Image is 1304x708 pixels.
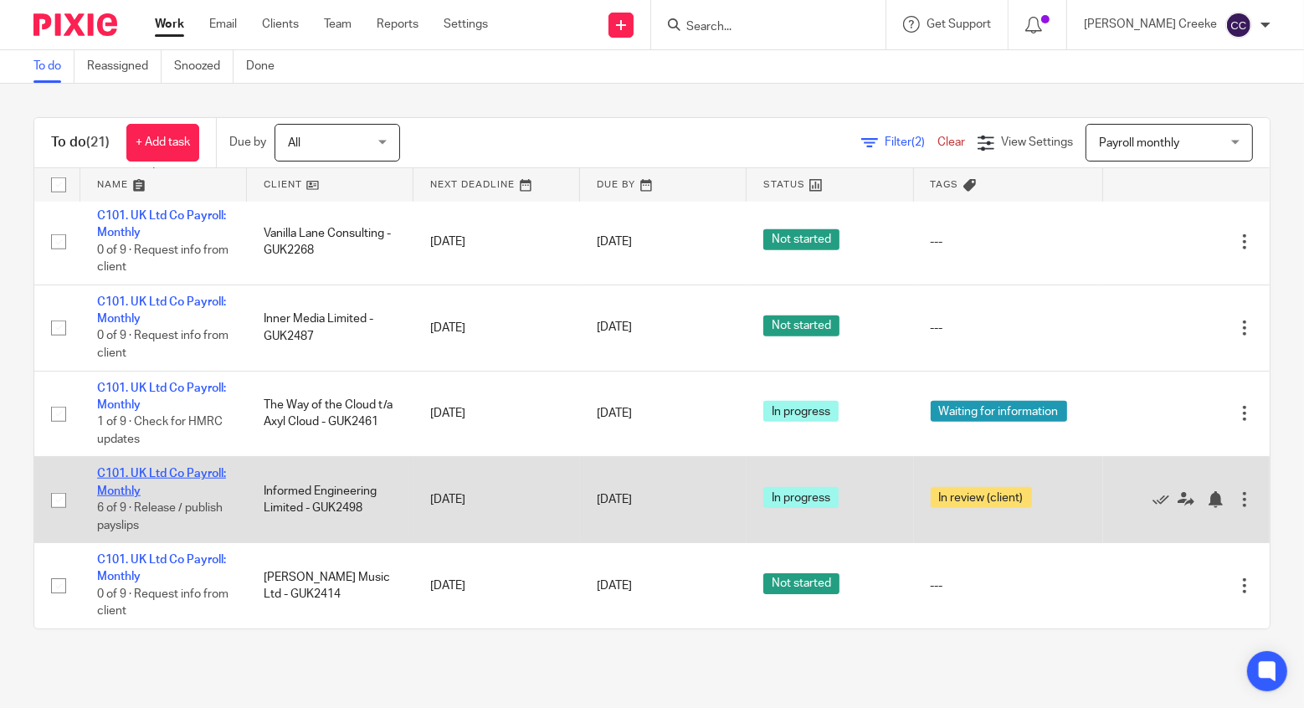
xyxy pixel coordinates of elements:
td: Informed Engineering Limited - GUK2498 [247,457,413,543]
span: [DATE] [597,408,632,419]
a: Work [155,16,184,33]
p: [PERSON_NAME] Creeke [1084,16,1217,33]
span: Tags [931,180,959,189]
span: Waiting for information [931,401,1067,422]
h1: To do [51,134,110,151]
span: (21) [86,136,110,149]
td: [DATE] [413,199,580,285]
td: [DATE] [413,371,580,457]
td: [DATE] [413,285,580,371]
span: Not started [763,573,839,594]
span: In review (client) [931,487,1032,508]
span: [DATE] [597,494,632,505]
span: Get Support [927,18,991,30]
span: View Settings [1001,136,1073,148]
img: Pixie [33,13,117,36]
a: Snoozed [174,50,234,83]
a: C101. UK Ltd Co Payroll: Monthly [97,554,226,582]
span: [DATE] [597,322,632,334]
a: Email [209,16,237,33]
span: All [288,137,300,149]
span: 6 of 9 · Release / publish payslips [97,502,223,531]
a: C101. UK Ltd Co Payroll: Monthly [97,468,226,496]
div: --- [931,233,1086,250]
a: Reports [377,16,418,33]
td: [DATE] [413,543,580,628]
td: [DATE] [413,457,580,543]
div: --- [931,577,1086,594]
span: In progress [763,487,839,508]
span: Filter [885,136,937,148]
span: [DATE] [597,236,632,248]
a: C101. UK Ltd Co Payroll: Monthly [97,382,226,411]
td: [PERSON_NAME] Music Ltd - GUK2414 [247,543,413,628]
span: In progress [763,401,839,422]
a: Done [246,50,287,83]
a: Mark as done [1153,491,1178,508]
a: + Add task [126,124,199,162]
span: 0 of 9 · Request info from client [97,588,228,618]
div: --- [931,320,1086,336]
span: 0 of 9 · Request info from client [97,331,228,360]
span: Not started [763,229,839,250]
td: Vanilla Lane Consulting - GUK2268 [247,199,413,285]
td: The Way of the Cloud t/a Axyl Cloud - GUK2461 [247,371,413,457]
p: Due by [229,134,266,151]
a: Reassigned [87,50,162,83]
a: Clients [262,16,299,33]
span: Payroll monthly [1099,137,1179,149]
span: Not started [763,316,839,336]
a: Team [324,16,352,33]
a: Clear [937,136,965,148]
a: Settings [444,16,488,33]
span: 1 of 9 · Check for HMRC updates [97,416,223,445]
span: (2) [911,136,925,148]
img: svg%3E [1225,12,1252,38]
a: C101. UK Ltd Co Payroll: Monthly [97,210,226,239]
span: [DATE] [597,580,632,592]
td: Inner Media Limited - GUK2487 [247,285,413,371]
a: C101. UK Ltd Co Payroll: Monthly [97,296,226,325]
a: To do [33,50,74,83]
span: 0 of 9 · Request info from client [97,244,228,274]
input: Search [685,20,835,35]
